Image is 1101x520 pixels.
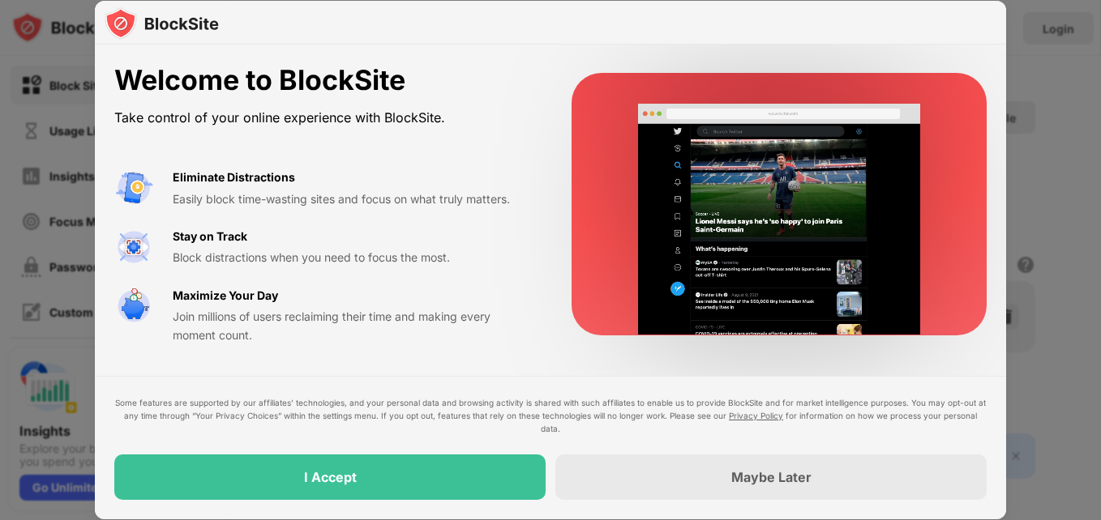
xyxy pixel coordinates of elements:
[173,308,533,344] div: Join millions of users reclaiming their time and making every moment count.
[105,7,219,40] img: logo-blocksite.svg
[114,287,153,326] img: value-safe-time.svg
[114,168,153,207] img: value-avoid-distractions.svg
[731,469,812,485] div: Maybe Later
[173,190,533,208] div: Easily block time-wasting sites and focus on what truly matters.
[173,228,247,245] div: Stay on Track
[729,411,783,420] a: Privacy Policy
[173,249,533,266] div: Block distractions when you need to focus the most.
[114,396,987,435] div: Some features are supported by our affiliates’ technologies, and your personal data and browsing ...
[304,469,357,485] div: I Accept
[173,168,295,186] div: Eliminate Distractions
[114,228,153,266] img: value-focus.svg
[114,64,533,97] div: Welcome to BlockSite
[114,106,533,130] div: Take control of your online experience with BlockSite.
[173,287,278,305] div: Maximize Your Day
